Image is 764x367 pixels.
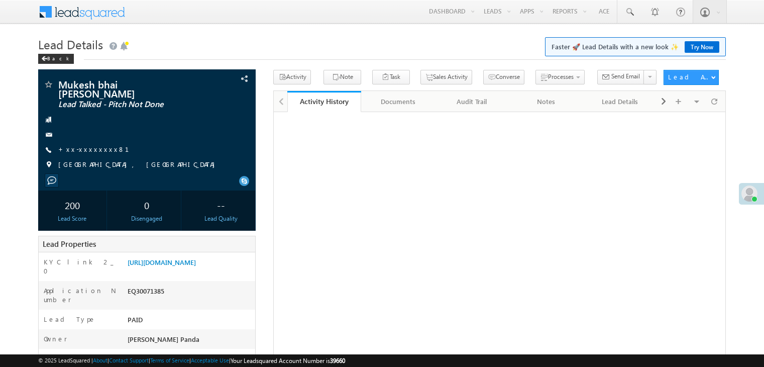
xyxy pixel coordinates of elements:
[597,70,644,84] button: Send Email
[41,196,104,214] div: 200
[58,145,141,153] a: +xx-xxxxxxxx81
[611,72,640,81] span: Send Email
[685,41,719,53] a: Try Now
[287,91,361,112] a: Activity History
[38,36,103,52] span: Lead Details
[548,73,574,80] span: Processes
[509,91,583,112] a: Notes
[295,97,354,106] div: Activity History
[93,357,107,363] a: About
[592,96,648,108] div: Lead Details
[58,100,193,110] span: Lead Talked - Pitch Not Done
[361,91,435,112] a: Documents
[38,54,74,64] div: Back
[584,91,658,112] a: Lead Details
[552,42,719,52] span: Faster 🚀 Lead Details with a new look ✨
[115,214,178,223] div: Disengaged
[483,70,524,84] button: Converse
[115,196,178,214] div: 0
[109,357,149,363] a: Contact Support
[191,357,229,363] a: Acceptable Use
[125,315,255,329] div: PAID
[125,286,255,300] div: EQ30071385
[231,357,345,364] span: Your Leadsquared Account Number is
[128,335,199,343] span: [PERSON_NAME] Panda
[44,286,117,304] label: Application Number
[369,96,426,108] div: Documents
[664,70,719,85] button: Lead Actions
[323,70,361,84] button: Note
[58,79,193,98] span: Mukesh bhai [PERSON_NAME]
[44,315,96,324] label: Lead Type
[38,356,345,365] span: © 2025 LeadSquared | | | | |
[44,334,67,343] label: Owner
[517,96,574,108] div: Notes
[435,91,509,112] a: Audit Trail
[189,214,253,223] div: Lead Quality
[330,357,345,364] span: 39660
[372,70,410,84] button: Task
[41,214,104,223] div: Lead Score
[43,239,96,249] span: Lead Properties
[128,258,196,266] a: [URL][DOMAIN_NAME]
[38,53,79,62] a: Back
[444,96,500,108] div: Audit Trail
[535,70,585,84] button: Processes
[668,72,711,81] div: Lead Actions
[420,70,472,84] button: Sales Activity
[189,196,253,214] div: --
[273,70,311,84] button: Activity
[150,357,189,363] a: Terms of Service
[44,257,117,276] label: KYC link 2_0
[58,160,220,170] span: [GEOGRAPHIC_DATA], [GEOGRAPHIC_DATA]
